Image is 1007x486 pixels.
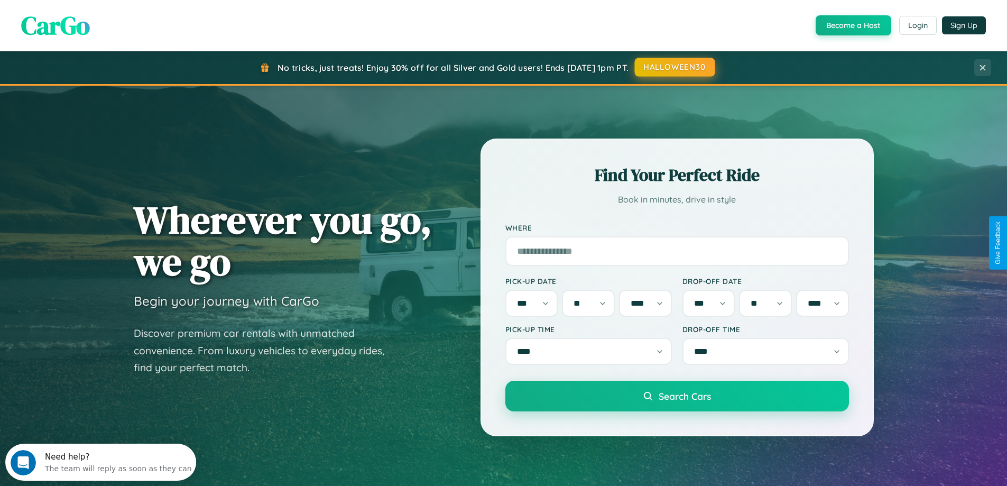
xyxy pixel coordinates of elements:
[40,9,187,17] div: Need help?
[682,325,849,334] label: Drop-off Time
[505,223,849,232] label: Where
[505,163,849,187] h2: Find Your Perfect Ride
[659,390,711,402] span: Search Cars
[682,277,849,286] label: Drop-off Date
[899,16,937,35] button: Login
[278,62,629,73] span: No tricks, just treats! Enjoy 30% off for all Silver and Gold users! Ends [DATE] 1pm PT.
[134,293,319,309] h3: Begin your journey with CarGo
[505,277,672,286] label: Pick-up Date
[942,16,986,34] button: Sign Up
[5,444,196,481] iframe: Intercom live chat discovery launcher
[994,222,1002,264] div: Give Feedback
[134,199,432,282] h1: Wherever you go, we go
[21,8,90,43] span: CarGo
[816,15,891,35] button: Become a Host
[635,58,715,77] button: HALLOWEEN30
[40,17,187,29] div: The team will reply as soon as they can
[505,192,849,207] p: Book in minutes, drive in style
[11,450,36,475] iframe: Intercom live chat
[134,325,398,377] p: Discover premium car rentals with unmatched convenience. From luxury vehicles to everyday rides, ...
[4,4,197,33] div: Open Intercom Messenger
[505,325,672,334] label: Pick-up Time
[505,381,849,411] button: Search Cars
